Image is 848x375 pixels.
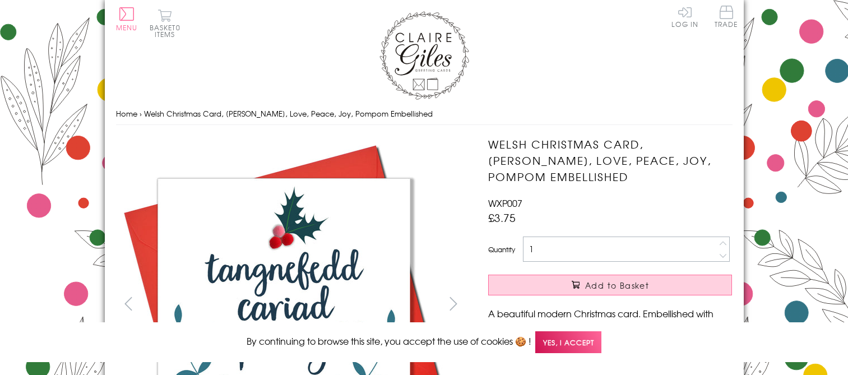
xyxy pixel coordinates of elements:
span: WXP007 [488,196,522,210]
span: Add to Basket [585,280,649,291]
button: prev [116,291,141,316]
button: Menu [116,7,138,31]
a: Home [116,108,137,119]
button: next [441,291,466,316]
span: › [140,108,142,119]
span: Menu [116,22,138,33]
button: Basket0 items [150,9,180,38]
span: 0 items [155,22,180,39]
a: Log In [671,6,698,27]
label: Quantity [488,244,515,254]
p: A beautiful modern Christmas card. Embellished with bright coloured pompoms and printed on high q... [488,307,732,360]
button: Add to Basket [488,275,732,295]
h1: Welsh Christmas Card, [PERSON_NAME], Love, Peace, Joy, Pompom Embellished [488,136,732,184]
nav: breadcrumbs [116,103,733,126]
img: Claire Giles Greetings Cards [379,11,469,100]
span: Trade [715,6,738,27]
span: Welsh Christmas Card, [PERSON_NAME], Love, Peace, Joy, Pompom Embellished [144,108,433,119]
span: £3.75 [488,210,516,225]
a: Trade [715,6,738,30]
span: Yes, I accept [535,331,601,353]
